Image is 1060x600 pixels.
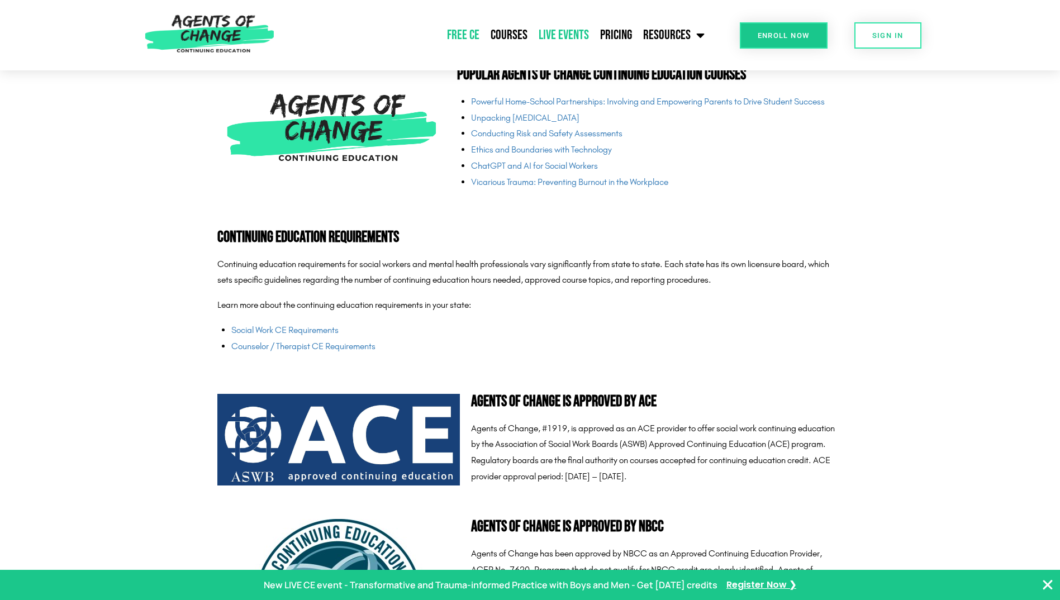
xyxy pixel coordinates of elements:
a: Register Now ❯ [726,577,796,593]
a: Enroll Now [740,22,828,49]
span: Enroll Now [758,32,810,39]
p: New LIVE CE event - Transformative and Trauma-informed Practice with Boys and Men - Get [DATE] cr... [264,577,717,593]
a: ChatGPT and AI for Social Workers [471,160,598,171]
a: Unpacking [MEDICAL_DATA] [471,112,579,123]
a: Live Events [533,21,595,49]
p: Agents of Change, #1919, is approved as an ACE provider to offer social work continuing education... [471,421,843,485]
a: Resources [638,21,710,49]
a: Conducting Risk and Safety Assessments [471,128,622,139]
p: Learn more about the continuing education requirements in your state: [217,297,843,313]
p: Agents of Change has been approved by NBCC as an Approved Continuing Education Provider, ACEP No.... [471,546,843,594]
h2: Agents of Change is Approved by NBCC [471,519,843,535]
a: Pricing [595,21,638,49]
a: Powerful Home-School Partnerships: Involving and Empowering Parents to Drive Student Success [471,96,825,107]
a: SIGN IN [854,22,921,49]
h2: Popular Agents of Change Continuing Education Courses [457,67,843,83]
a: Courses [485,21,533,49]
h2: Continuing Education Requirements [217,230,843,245]
a: Counselor / Therapist CE Requirements [231,341,375,351]
h2: Agents of Change is Approved by ACE [471,394,843,409]
nav: Menu [280,21,710,49]
a: Social Work CE Requirements [231,325,339,335]
a: Ethics and Boundaries with Technology [471,144,612,155]
span: SIGN IN [872,32,904,39]
button: Close Banner [1041,578,1054,592]
a: Free CE [441,21,485,49]
a: Vicarious Trauma: Preventing Burnout in the Workplace [471,177,668,187]
p: Continuing education requirements for social workers and mental health professionals vary signifi... [217,256,843,289]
